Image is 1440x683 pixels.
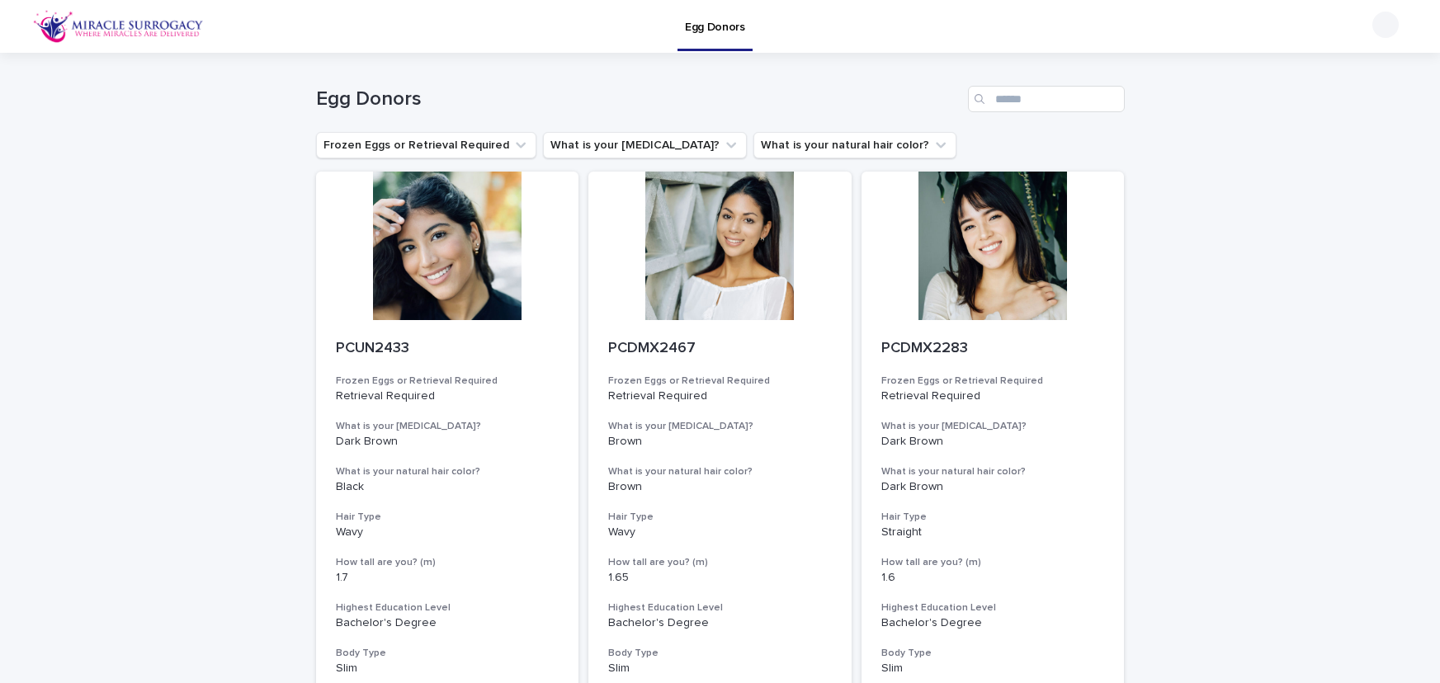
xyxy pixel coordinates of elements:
[608,571,832,585] p: 1.65
[336,435,559,449] p: Dark Brown
[608,435,832,449] p: Brown
[336,556,559,569] h3: How tall are you? (m)
[881,571,1105,585] p: 1.6
[753,132,956,158] button: What is your natural hair color?
[336,571,559,585] p: 1.7
[881,662,1105,676] p: Slim
[336,374,559,388] h3: Frozen Eggs or Retrieval Required
[316,87,961,111] h1: Egg Donors
[881,525,1105,539] p: Straight
[336,340,559,358] p: PCUN2433
[543,132,747,158] button: What is your eye color?
[881,616,1105,630] p: Bachelor's Degree
[608,616,832,630] p: Bachelor's Degree
[336,601,559,615] h3: Highest Education Level
[608,511,832,524] h3: Hair Type
[881,435,1105,449] p: Dark Brown
[316,132,536,158] button: Frozen Eggs or Retrieval Required
[881,420,1105,433] h3: What is your [MEDICAL_DATA]?
[336,616,559,630] p: Bachelor's Degree
[336,480,559,494] p: Black
[881,556,1105,569] h3: How tall are you? (m)
[881,601,1105,615] h3: Highest Education Level
[336,647,559,660] h3: Body Type
[608,465,832,478] h3: What is your natural hair color?
[881,389,1105,403] p: Retrieval Required
[608,556,832,569] h3: How tall are you? (m)
[881,480,1105,494] p: Dark Brown
[336,420,559,433] h3: What is your [MEDICAL_DATA]?
[968,86,1125,112] input: Search
[336,525,559,539] p: Wavy
[608,374,832,388] h3: Frozen Eggs or Retrieval Required
[608,662,832,676] p: Slim
[608,647,832,660] h3: Body Type
[881,647,1105,660] h3: Body Type
[608,340,832,358] p: PCDMX2467
[336,389,559,403] p: Retrieval Required
[881,465,1105,478] h3: What is your natural hair color?
[336,511,559,524] h3: Hair Type
[608,389,832,403] p: Retrieval Required
[608,525,832,539] p: Wavy
[608,420,832,433] h3: What is your [MEDICAL_DATA]?
[881,511,1105,524] h3: Hair Type
[608,601,832,615] h3: Highest Education Level
[881,374,1105,388] h3: Frozen Eggs or Retrieval Required
[33,10,204,43] img: OiFFDOGZQuirLhrlO1ag
[881,340,1105,358] p: PCDMX2283
[608,480,832,494] p: Brown
[336,465,559,478] h3: What is your natural hair color?
[336,662,559,676] p: Slim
